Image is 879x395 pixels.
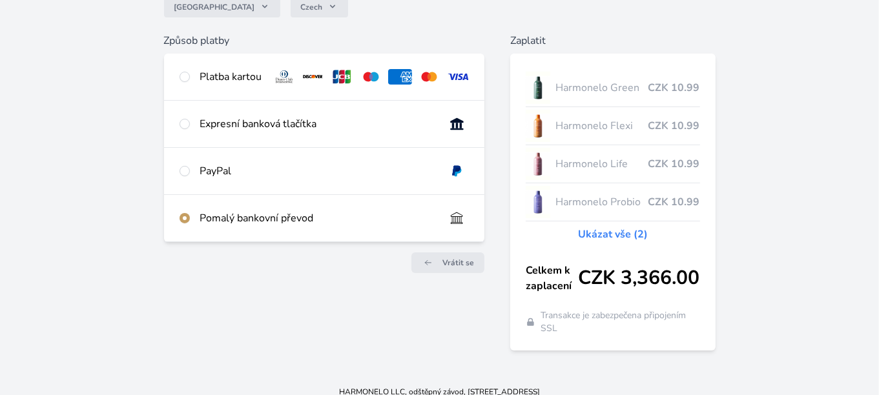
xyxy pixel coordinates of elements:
span: Celkem k zaplacení [526,263,579,294]
span: Czech [301,2,323,12]
span: Harmonelo Probio [555,194,648,210]
div: Pomalý bankovní převod [200,210,435,226]
img: CLEAN_FLEXI_se_stinem_x-hi_(1)-lo.jpg [526,110,550,142]
span: Vrátit se [442,258,474,268]
img: visa.svg [446,69,470,85]
img: discover.svg [301,69,325,85]
img: bankTransfer_IBAN.svg [445,210,469,226]
img: maestro.svg [359,69,383,85]
a: Ukázat vše (2) [578,227,648,242]
span: CZK 10.99 [648,156,700,172]
span: Harmonelo Life [555,156,648,172]
span: CZK 10.99 [648,80,700,96]
span: Harmonelo Flexi [555,118,648,134]
img: CLEAN_PROBIO_se_stinem_x-lo.jpg [526,186,550,218]
a: Vrátit se [411,252,484,273]
span: Harmonelo Green [555,80,648,96]
img: onlineBanking_CZ.svg [445,116,469,132]
img: CLEAN_GREEN_se_stinem_x-lo.jpg [526,72,550,104]
div: PayPal [200,163,435,179]
span: CZK 3,366.00 [579,267,700,290]
span: Transakce je zabezpečena připojením SSL [541,309,699,335]
div: Platba kartou [200,69,262,85]
h6: Zaplatit [510,33,716,48]
div: Expresní banková tlačítka [200,116,435,132]
img: diners.svg [273,69,296,85]
h6: Způsob platby [164,33,484,48]
img: mc.svg [417,69,441,85]
span: [GEOGRAPHIC_DATA] [174,2,255,12]
img: paypal.svg [445,163,469,179]
span: CZK 10.99 [648,118,700,134]
img: CLEAN_LIFE_se_stinem_x-lo.jpg [526,148,550,180]
span: CZK 10.99 [648,194,700,210]
img: amex.svg [388,69,412,85]
img: jcb.svg [330,69,354,85]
